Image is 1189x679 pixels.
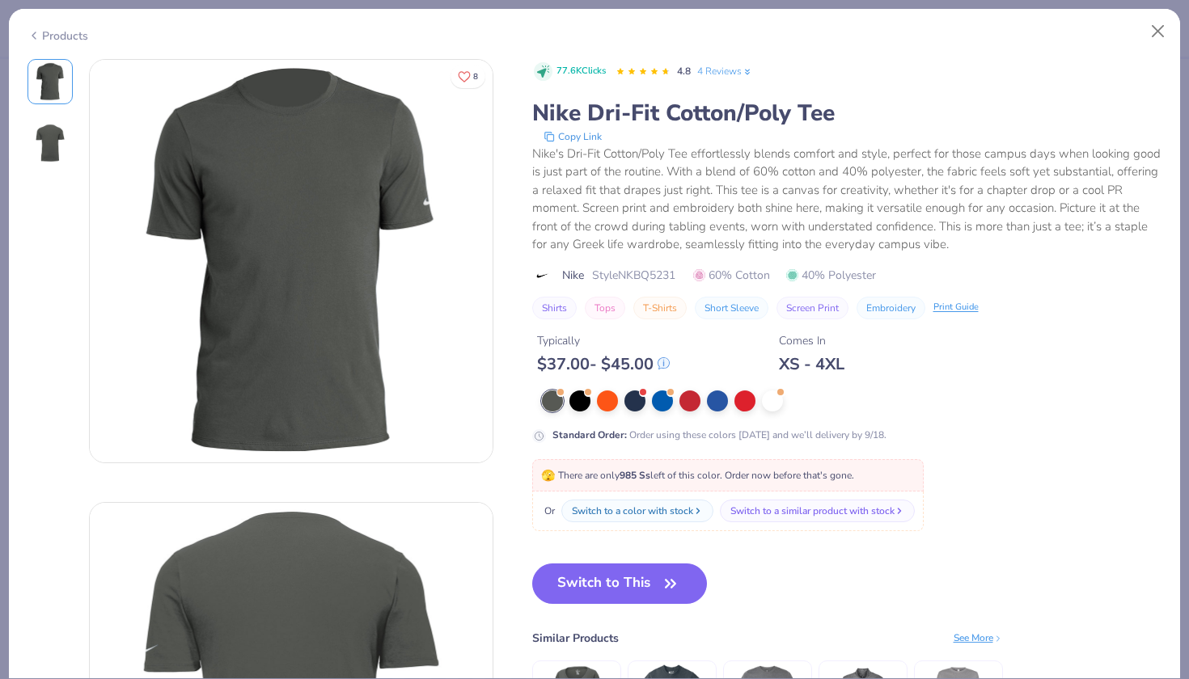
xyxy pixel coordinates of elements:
[730,504,895,518] div: Switch to a similar product with stock
[537,354,670,374] div: $ 37.00 - $ 45.00
[776,297,848,319] button: Screen Print
[933,301,979,314] div: Print Guide
[451,65,485,88] button: Like
[532,145,1162,254] div: Nike's Dri-Fit Cotton/Poly Tee effortlessly blends comfort and style, perfect for those campus da...
[561,500,713,522] button: Switch to a color with stock
[697,64,753,78] a: 4 Reviews
[585,297,625,319] button: Tops
[786,267,876,284] span: 40% Polyester
[695,297,768,319] button: Short Sleeve
[552,428,627,441] strong: Standard Order :
[857,297,925,319] button: Embroidery
[556,65,606,78] span: 77.6K Clicks
[532,297,577,319] button: Shirts
[532,98,1162,129] div: Nike Dri-Fit Cotton/Poly Tee
[541,504,555,518] span: Or
[779,354,844,374] div: XS - 4XL
[620,469,650,482] strong: 985 Ss
[28,27,88,44] div: Products
[539,129,607,145] button: copy to clipboard
[592,267,675,284] span: Style NKBQ5231
[562,267,584,284] span: Nike
[31,124,70,162] img: Back
[954,630,1003,645] div: See More
[537,332,670,349] div: Typically
[633,297,687,319] button: T-Shirts
[541,469,854,482] span: There are only left of this color. Order now before that's gone.
[677,65,691,78] span: 4.8
[693,267,770,284] span: 60% Cotton
[532,563,708,604] button: Switch to This
[31,62,70,101] img: Front
[1143,16,1174,47] button: Close
[616,59,671,85] div: 4.8 Stars
[720,500,915,522] button: Switch to a similar product with stock
[572,504,693,518] div: Switch to a color with stock
[532,630,619,647] div: Similar Products
[473,73,478,81] span: 8
[779,332,844,349] div: Comes In
[532,269,554,282] img: brand logo
[552,428,886,442] div: Order using these colors [DATE] and we’ll delivery by 9/18.
[90,60,493,462] img: Front
[541,468,555,483] span: 🫣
